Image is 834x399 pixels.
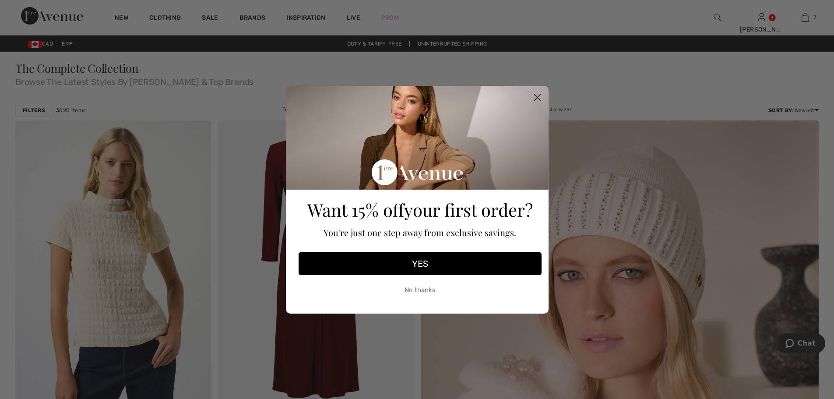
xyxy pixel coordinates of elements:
button: Close dialog [530,90,545,105]
span: Chat [19,6,37,14]
button: No thanks [299,279,542,301]
span: your first order? [404,198,533,221]
span: Want 15% off [307,198,404,221]
button: YES [299,252,542,275]
span: You're just one step away from exclusive savings. [324,226,516,238]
